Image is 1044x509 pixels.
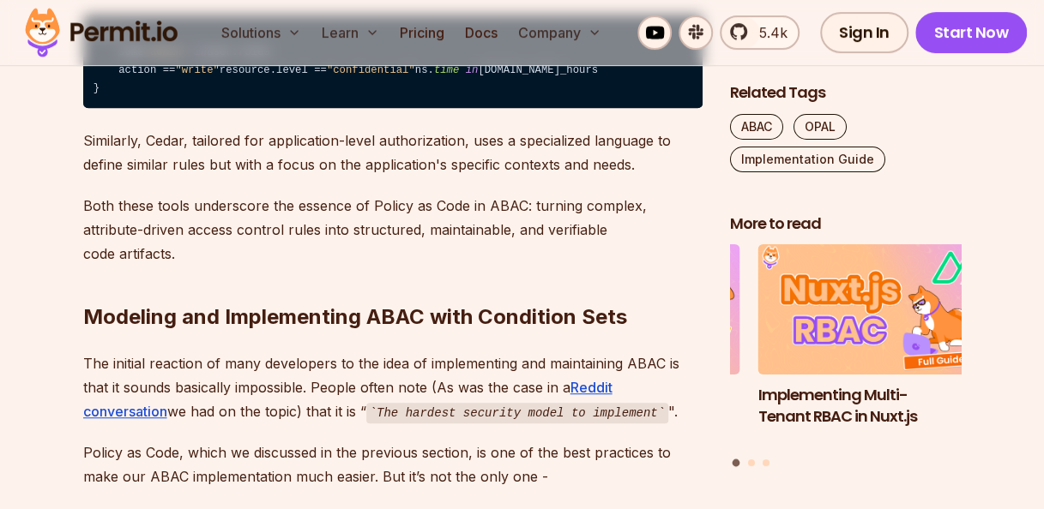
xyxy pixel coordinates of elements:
span: in [466,64,479,76]
code: The hardest security model to implement [366,403,668,423]
a: Implementation Guide [730,147,885,172]
button: Go to slide 3 [763,459,769,466]
p: The initial reaction of many developers to the idea of implementing and maintaining ABAC is that ... [83,351,703,424]
button: Go to slide 2 [748,459,755,466]
button: Solutions [214,15,308,50]
div: Posts [730,245,962,470]
p: Similarly, Cedar, tailored for application-level authorization, uses a specialized language to de... [83,129,703,177]
button: Company [511,15,608,50]
a: Implementing Multi-Tenant RBAC in Nuxt.jsImplementing Multi-Tenant RBAC in Nuxt.js [758,245,990,449]
a: ABAC [730,114,783,140]
a: Pricing [393,15,451,50]
a: Docs [458,15,504,50]
h2: More to read [730,213,962,235]
img: Policy-Based Access Control (PBAC) Isn’t as Great as You Think [509,245,740,375]
li: 3 of 3 [509,245,740,449]
img: Permit logo [17,3,185,62]
h2: Modeling and Implementing ABAC with Condition Sets [83,235,703,331]
a: Start Now [915,12,1028,53]
a: Sign In [820,12,908,53]
span: "confidential" [327,64,415,76]
button: Learn [315,15,386,50]
h2: Related Tags [730,82,962,104]
img: Implementing Multi-Tenant RBAC in Nuxt.js [758,245,990,375]
p: Both these tools underscore the essence of Policy as Code in ABAC: turning complex, attribute-dri... [83,194,703,266]
span: 5.4k [749,22,788,43]
a: Reddit conversation [83,379,613,420]
button: Go to slide 1 [733,459,740,467]
p: Policy as Code, which we discussed in the previous section, is one of the best practices to make ... [83,440,703,488]
h3: Implementing Multi-Tenant RBAC in Nuxt.js [758,385,990,428]
h3: Policy-Based Access Control (PBAC) Isn’t as Great as You Think [509,385,740,448]
li: 1 of 3 [758,245,990,449]
span: "write" [175,64,219,76]
a: OPAL [794,114,847,140]
a: 5.4k [720,15,800,50]
span: time [434,64,459,76]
